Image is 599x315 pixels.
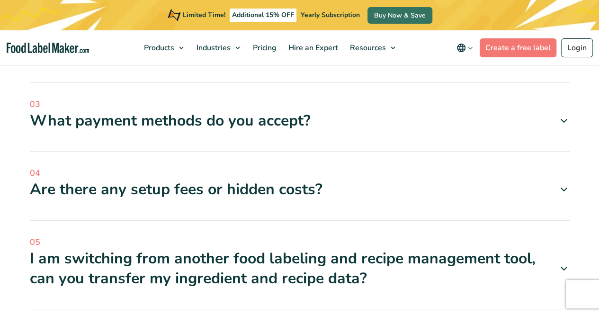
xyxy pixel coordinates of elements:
a: Pricing [247,30,280,65]
a: Products [138,30,188,65]
div: I am switching from another food labeling and recipe management tool, can you transfer my ingredi... [30,249,570,288]
span: Resources [347,43,387,53]
a: 04 Are there any setup fees or hidden costs? [30,167,570,199]
a: Industries [191,30,245,65]
span: 04 [30,167,570,180]
span: Hire an Expert [286,43,339,53]
div: What payment methods do you accept? [30,111,570,131]
a: Buy Now & Save [367,7,432,24]
a: Hire an Expert [283,30,342,65]
a: 03 What payment methods do you accept? [30,98,570,131]
span: 03 [30,98,570,111]
a: Create a free label [480,38,556,57]
span: Industries [194,43,232,53]
span: Pricing [250,43,277,53]
span: Limited Time! [183,10,225,19]
div: Are there any setup fees or hidden costs? [30,180,570,199]
span: Additional 15% OFF [230,9,296,22]
a: Login [561,38,593,57]
span: Products [141,43,175,53]
span: Yearly Subscription [301,10,360,19]
span: 05 [30,236,570,249]
a: Resources [344,30,400,65]
a: 05 I am switching from another food labeling and recipe management tool, can you transfer my ingr... [30,236,570,288]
